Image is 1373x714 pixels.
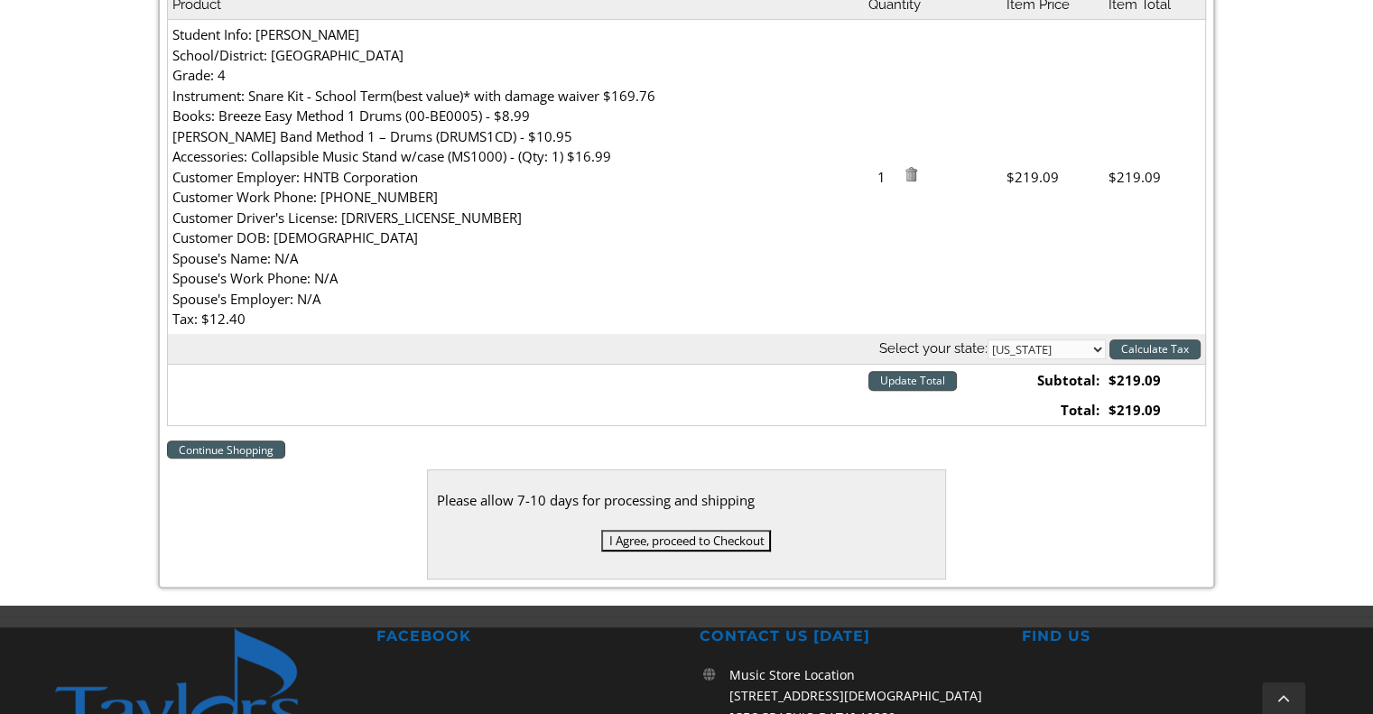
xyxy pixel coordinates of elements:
[437,488,937,512] div: Please allow 7-10 days for processing and shipping
[1022,627,1319,646] h2: FIND US
[167,334,1205,365] th: Select your state:
[1104,20,1206,334] td: $219.09
[167,440,285,459] a: Continue Shopping
[904,167,918,181] img: Remove Item
[700,627,997,646] h2: CONTACT US [DATE]
[1104,395,1206,425] td: $219.09
[904,168,918,186] a: Remove item from cart
[167,20,864,334] td: Student Info: [PERSON_NAME] School/District: [GEOGRAPHIC_DATA] Grade: 4 Instrument: Snare Kit - S...
[1002,395,1104,425] td: Total:
[1104,365,1206,395] td: $219.09
[1002,20,1104,334] td: $219.09
[1109,339,1201,359] input: Calculate Tax
[1002,365,1104,395] td: Subtotal:
[601,530,771,552] input: I Agree, proceed to Checkout
[376,627,673,646] h2: FACEBOOK
[868,167,900,188] span: 1
[868,371,957,391] input: Update Total
[988,339,1106,359] select: State billing address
